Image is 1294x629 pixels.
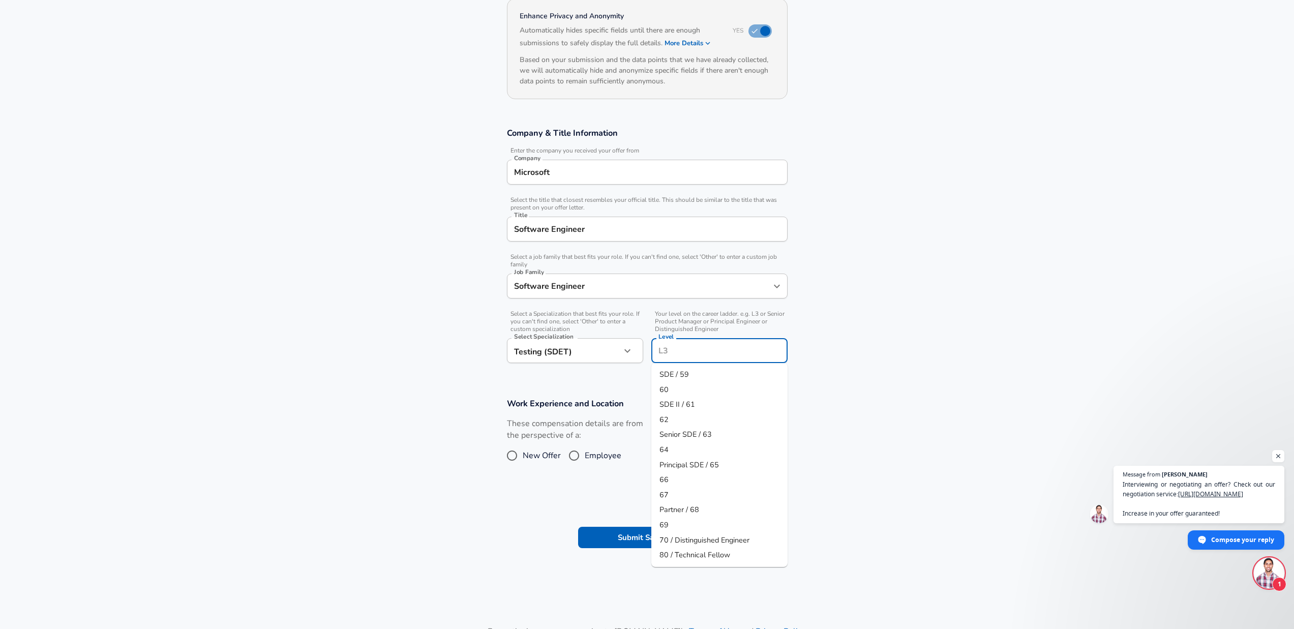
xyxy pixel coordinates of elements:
[659,369,689,379] span: SDE / 59
[507,398,788,409] h3: Work Experience and Location
[658,334,674,340] label: Level
[514,334,573,340] label: Select Specialization
[1123,471,1160,477] span: Message from
[659,444,669,455] span: 64
[578,527,720,548] button: Submit Salary
[651,310,788,333] span: Your level on the career ladder. e.g. L3 or Senior Product Manager or Principal Engineer or Disti...
[511,164,783,180] input: Google
[659,490,669,500] span: 67
[507,310,643,333] span: Select a Specialization that best fits your role. If you can't find one, select 'Other' to enter ...
[659,384,669,395] span: 60
[507,253,788,268] span: Select a job family that best fits your role. If you can't find one, select 'Other' to enter a cu...
[659,399,695,409] span: SDE II / 61
[659,520,669,530] span: 69
[659,429,712,439] span: Senior SDE / 63
[514,269,544,275] label: Job Family
[511,278,768,294] input: Software Engineer
[1123,480,1275,518] span: Interviewing or negotiating an offer? Check out our negotiation service: Increase in your offer g...
[659,414,669,425] span: 62
[507,127,788,139] h3: Company & Title Information
[507,196,788,212] span: Select the title that closest resembles your official title. This should be similar to the title ...
[523,450,561,462] span: New Offer
[514,212,527,218] label: Title
[659,504,699,515] span: Partner / 68
[733,26,743,35] span: Yes
[507,418,643,441] label: These compensation details are from the perspective of a:
[1254,558,1284,588] div: Open chat
[511,221,783,237] input: Software Engineer
[656,343,783,358] input: L3
[1162,471,1208,477] span: [PERSON_NAME]
[659,550,730,560] span: 80 / Technical Fellow
[507,338,621,363] div: Testing (SDET)
[1211,531,1274,549] span: Compose your reply
[507,147,788,155] span: Enter the company you received your offer from
[1272,577,1286,591] span: 1
[514,155,540,161] label: Company
[659,474,669,485] span: 66
[665,36,711,50] button: More Details
[585,450,621,462] span: Employee
[520,54,775,86] h6: Based on your submission and the data points that we have already collected, we will automaticall...
[770,279,784,293] button: Open
[520,11,720,21] h4: Enhance Privacy and Anonymity
[520,25,720,50] h6: Automatically hides specific fields until there are enough submissions to safely display the full...
[659,535,749,545] span: 70 / Distinguished Engineer
[659,460,719,470] span: Principal SDE / 65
